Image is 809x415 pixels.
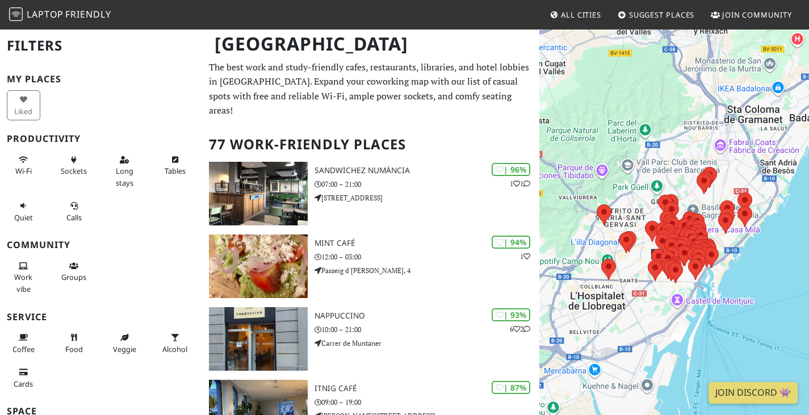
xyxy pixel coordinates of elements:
[7,363,40,393] button: Cards
[162,344,187,354] span: Alcohol
[315,179,539,190] p: 07:00 – 21:00
[510,178,530,189] p: 1 1
[315,192,539,203] p: [STREET_ADDRESS]
[7,196,40,227] button: Quiet
[613,5,699,25] a: Suggest Places
[65,8,111,20] span: Friendly
[65,344,83,354] span: Food
[57,150,91,181] button: Sockets
[66,212,82,223] span: Video/audio calls
[113,344,136,354] span: Veggie
[510,324,530,334] p: 6 2
[57,257,91,287] button: Groups
[7,328,40,358] button: Coffee
[209,234,308,298] img: Mint Café
[209,162,308,225] img: SandwiChez Numància
[315,397,539,408] p: 09:00 – 19:00
[706,5,797,25] a: Join Community
[61,166,87,176] span: Power sockets
[7,240,195,250] h3: Community
[315,251,539,262] p: 12:00 – 03:00
[108,328,141,358] button: Veggie
[315,311,539,321] h3: Nappuccino
[9,5,111,25] a: LaptopFriendly LaptopFriendly
[27,8,64,20] span: Laptop
[315,238,539,248] h3: Mint Café
[7,133,195,144] h3: Productivity
[709,382,798,404] a: Join Discord 👾
[209,307,308,371] img: Nappuccino
[202,234,539,298] a: Mint Café | 94% 1 Mint Café 12:00 – 03:00 Passeig d'[PERSON_NAME], 4
[15,166,32,176] span: Stable Wi-Fi
[57,328,91,358] button: Food
[722,10,792,20] span: Join Community
[108,150,141,192] button: Long stays
[165,166,186,176] span: Work-friendly tables
[14,272,32,294] span: People working
[7,74,195,85] h3: My Places
[492,163,530,176] div: | 96%
[116,166,133,187] span: Long stays
[315,384,539,393] h3: Itnig Café
[14,212,33,223] span: Quiet
[545,5,606,25] a: All Cities
[7,150,40,181] button: Wi-Fi
[202,162,539,225] a: SandwiChez Numància | 96% 11 SandwiChez Numància 07:00 – 21:00 [STREET_ADDRESS]
[7,312,195,322] h3: Service
[492,381,530,394] div: | 87%
[61,272,86,282] span: Group tables
[209,60,533,118] p: The best work and study-friendly cafes, restaurants, libraries, and hotel lobbies in [GEOGRAPHIC_...
[315,324,539,335] p: 10:00 – 21:00
[492,236,530,249] div: | 94%
[7,257,40,298] button: Work vibe
[158,150,192,181] button: Tables
[315,265,539,276] p: Passeig d'[PERSON_NAME], 4
[629,10,695,20] span: Suggest Places
[7,28,195,63] h2: Filters
[209,127,533,162] h2: 77 Work-Friendly Places
[9,7,23,21] img: LaptopFriendly
[315,166,539,175] h3: SandwiChez Numància
[315,338,539,349] p: Carrer de Muntaner
[520,251,530,262] p: 1
[206,28,537,60] h1: [GEOGRAPHIC_DATA]
[14,379,33,389] span: Credit cards
[158,328,192,358] button: Alcohol
[202,307,539,371] a: Nappuccino | 93% 62 Nappuccino 10:00 – 21:00 Carrer de Muntaner
[492,308,530,321] div: | 93%
[12,344,35,354] span: Coffee
[57,196,91,227] button: Calls
[561,10,601,20] span: All Cities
